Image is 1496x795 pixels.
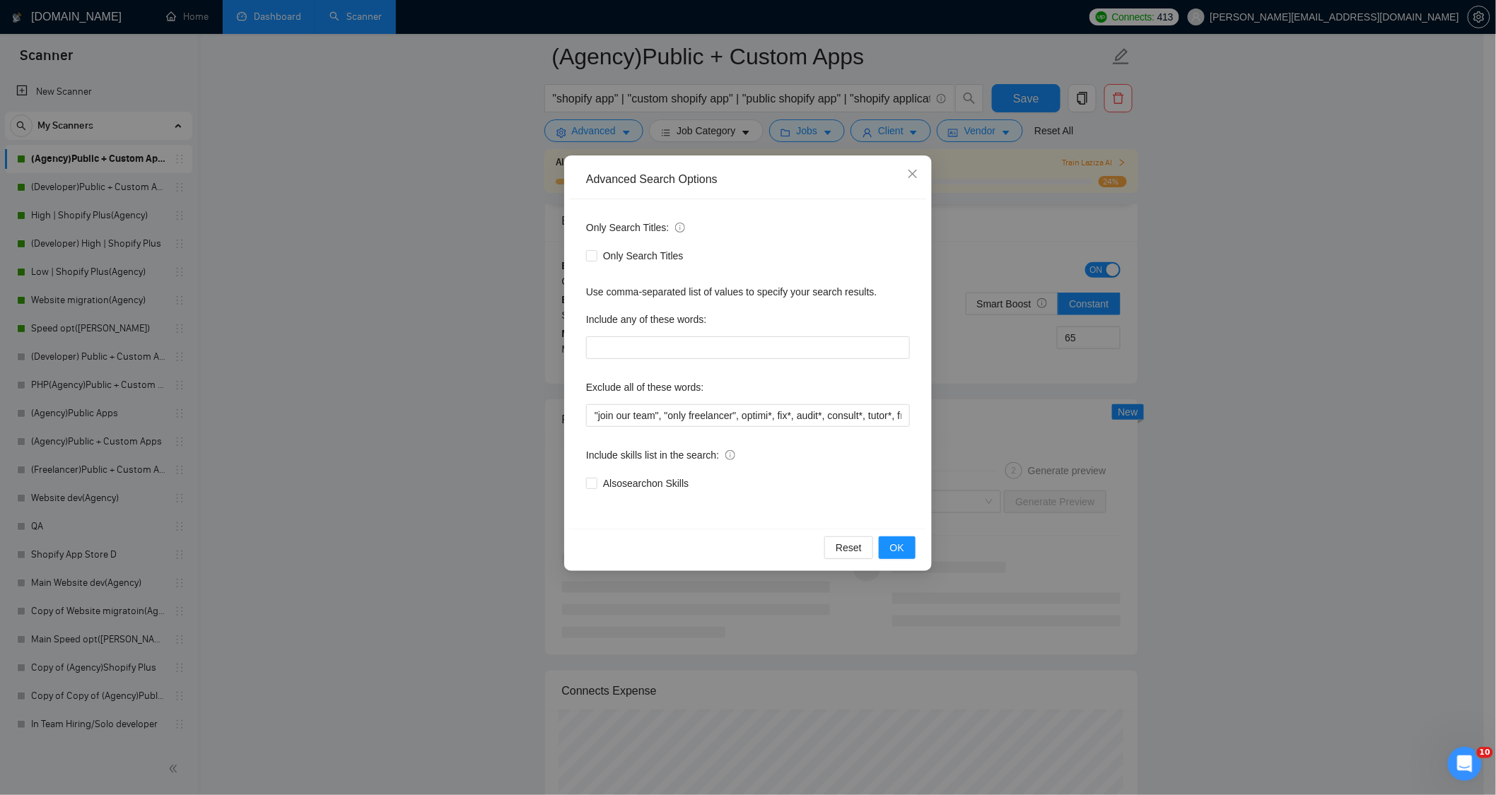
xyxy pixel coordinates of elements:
[586,220,685,235] span: Only Search Titles:
[836,540,862,555] span: Reset
[586,284,910,300] div: Use comma-separated list of values to specify your search results.
[1448,747,1482,781] iframe: Intercom live chat
[894,155,932,194] button: Close
[824,536,873,559] button: Reset
[1477,747,1493,758] span: 10
[907,168,918,179] span: close
[586,172,910,187] div: Advanced Search Options
[586,447,735,463] span: Include skills list in the search:
[586,308,706,331] label: Include any of these words:
[879,536,916,559] button: OK
[675,223,685,232] span: info-circle
[597,248,689,264] span: Only Search Titles
[725,450,735,460] span: info-circle
[890,540,904,555] span: OK
[597,476,694,491] span: Also search on Skills
[586,376,704,399] label: Exclude all of these words:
